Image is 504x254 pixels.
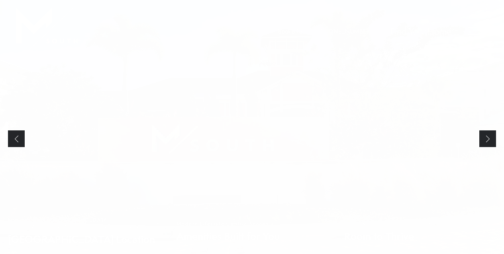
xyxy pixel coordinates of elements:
a: Modern Lifestyle Centric Spaces [168,209,336,254]
span: [GEOGRAPHIC_DATA] Location [8,232,160,246]
img: MSouth [16,8,78,54]
a: Previous [8,130,25,147]
a: Next [479,130,496,147]
button: Open Menu [468,27,488,35]
a: Call Us at 813-570-8014 [319,27,371,35]
a: Find Your Home [390,25,451,37]
span: Room to Thrive [344,229,442,243]
span: Minutes from [GEOGRAPHIC_DATA], [GEOGRAPHIC_DATA], & [GEOGRAPHIC_DATA] [8,217,160,230]
a: Layouts Perfect For Every Lifestyle [336,209,504,254]
span: Amenities Built for You [176,229,280,243]
span: [PHONE_NUMBER] [319,27,371,35]
a: Book a Tour [278,27,307,35]
span: Modern Lifestyle Centric Spaces [176,220,280,227]
span: Layouts Perfect For Every Lifestyle [344,220,442,227]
